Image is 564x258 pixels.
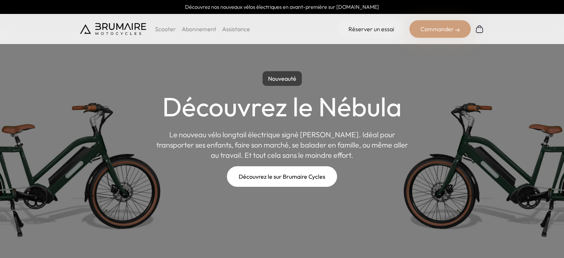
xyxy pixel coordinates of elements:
p: Le nouveau vélo longtail électrique signé [PERSON_NAME]. Idéal pour transporter ses enfants, fair... [153,130,411,160]
img: Brumaire Motocycles [80,23,146,35]
img: Panier [475,25,484,33]
div: Commander [409,20,471,38]
h1: Découvrez le Nébula [162,92,402,122]
a: Réserver un essai [337,20,405,38]
a: Abonnement [182,25,216,33]
a: Assistance [222,25,250,33]
p: Nouveauté [263,71,302,86]
a: Découvrez le sur Brumaire Cycles [227,166,337,187]
p: Scooter [155,25,176,33]
img: right-arrow-2.png [455,28,460,32]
